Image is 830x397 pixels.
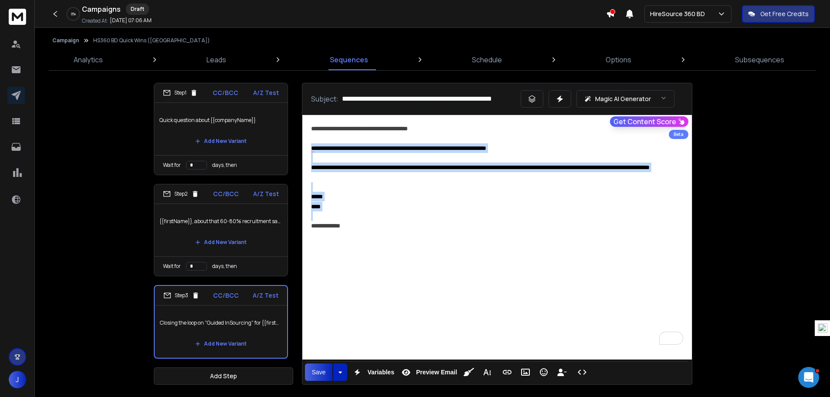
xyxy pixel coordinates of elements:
[735,54,784,65] p: Subsequences
[126,3,149,15] div: Draft
[760,10,809,18] p: Get Free Credits
[798,367,819,388] iframe: Intercom live chat
[467,49,507,70] a: Schedule
[349,363,396,381] button: Variables
[517,363,534,381] button: Insert Image (Ctrl+P)
[212,162,237,169] p: days, then
[74,54,103,65] p: Analytics
[650,10,708,18] p: HireSource 360 BD
[499,363,515,381] button: Insert Link (Ctrl+K)
[154,367,293,385] button: Add Step
[554,363,570,381] button: Insert Unsubscribe Link
[188,234,254,251] button: Add New Variant
[305,363,333,381] button: Save
[253,190,279,198] p: A/Z Test
[159,209,282,234] p: {{firstName}}, about that 60-80% recruitment savings...
[479,363,495,381] button: More Text
[82,4,121,14] h1: Campaigns
[253,88,279,97] p: A/Z Test
[574,363,590,381] button: Code View
[93,37,210,44] p: HS360 BD Quick Wins ([GEOGRAPHIC_DATA])
[188,335,254,353] button: Add New Variant
[325,49,373,70] a: Sequences
[730,49,789,70] a: Subsequences
[311,94,339,104] p: Subject:
[669,130,688,139] div: Beta
[595,95,651,103] p: Magic AI Generator
[576,90,674,108] button: Magic AI Generator
[472,54,502,65] p: Schedule
[600,49,637,70] a: Options
[154,184,288,276] li: Step2CC/BCCA/Z Test{{firstName}}, about that 60-80% recruitment savings...Add New VariantWait for...
[213,190,239,198] p: CC/BCC
[253,291,278,300] p: A/Z Test
[52,37,79,44] button: Campaign
[163,162,181,169] p: Wait for
[213,88,238,97] p: CC/BCC
[414,369,459,376] span: Preview Email
[163,190,199,198] div: Step 2
[366,369,396,376] span: Variables
[461,363,477,381] button: Clean HTML
[159,108,282,132] p: Quick question about {{companyName}}
[742,5,815,23] button: Get Free Credits
[610,116,688,127] button: Get Content Score
[82,17,108,24] p: Created At:
[330,54,368,65] p: Sequences
[9,371,26,388] button: J
[160,311,282,335] p: Closing the loop on "Guided InSourcing" for {{firstName}}
[606,54,631,65] p: Options
[213,291,239,300] p: CC/BCC
[163,292,200,299] div: Step 3
[163,89,198,97] div: Step 1
[201,49,231,70] a: Leads
[207,54,226,65] p: Leads
[163,263,181,270] p: Wait for
[302,115,692,353] div: To enrich screen reader interactions, please activate Accessibility in Grammarly extension settings
[154,83,288,175] li: Step1CC/BCCA/Z TestQuick question about {{companyName}}Add New VariantWait fordays, then
[212,263,237,270] p: days, then
[68,49,108,70] a: Analytics
[535,363,552,381] button: Emoticons
[398,363,459,381] button: Preview Email
[110,17,152,24] p: [DATE] 07:06 AM
[71,11,76,17] p: 0 %
[188,132,254,150] button: Add New Variant
[154,285,288,359] li: Step3CC/BCCA/Z TestClosing the loop on "Guided InSourcing" for {{firstName}}Add New Variant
